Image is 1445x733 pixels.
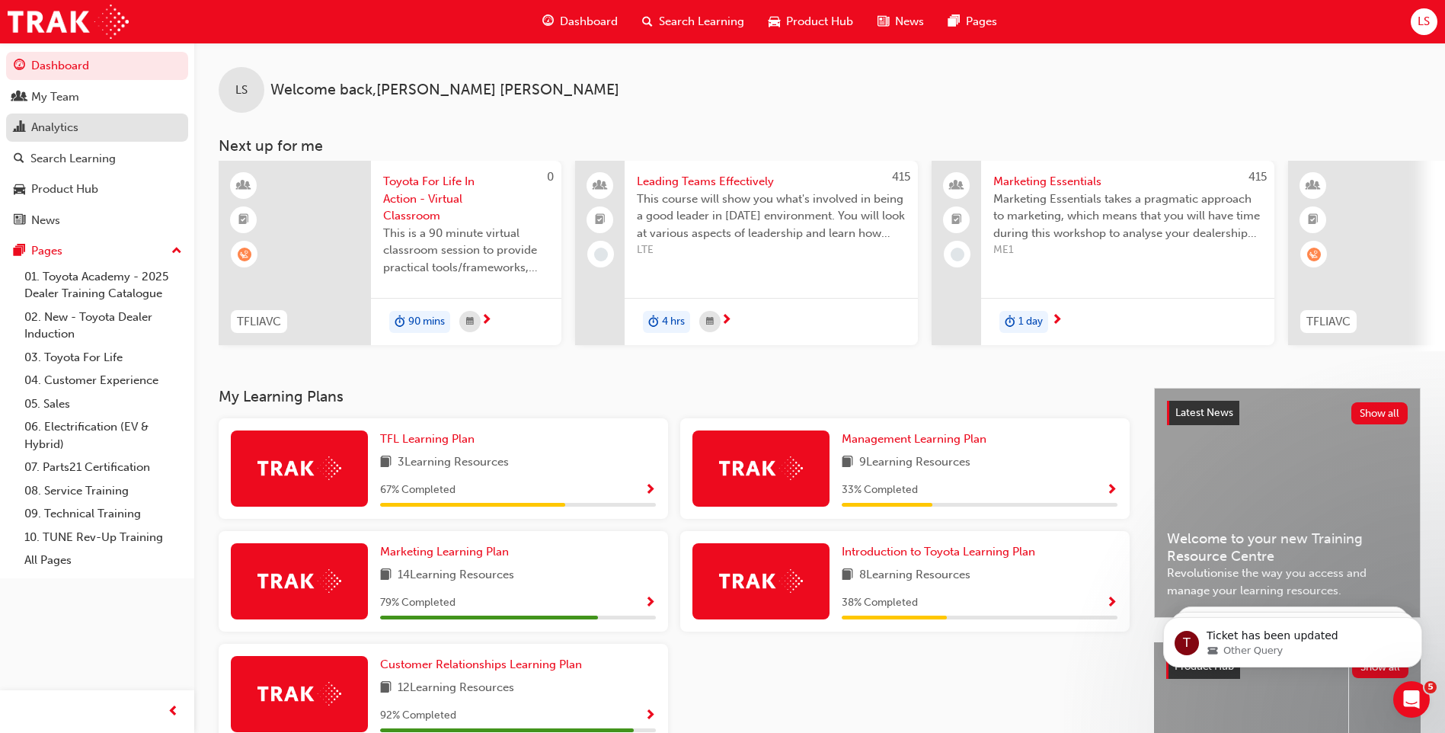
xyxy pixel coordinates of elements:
[380,453,392,472] span: book-icon
[1051,314,1063,328] span: next-icon
[644,484,656,498] span: Show Progress
[1418,13,1430,30] span: LS
[8,5,129,39] a: Trak
[659,13,744,30] span: Search Learning
[648,312,659,332] span: duration-icon
[878,12,889,31] span: news-icon
[719,456,803,480] img: Trak
[594,248,608,261] span: learningRecordVerb_NONE-icon
[560,13,618,30] span: Dashboard
[595,176,606,196] span: people-icon
[1005,312,1015,332] span: duration-icon
[1154,388,1421,618] a: Latest NewsShow allWelcome to your new Training Resource CentreRevolutionise the way you access a...
[575,161,918,345] a: 415Leading Teams EffectivelyThis course will show you what's involved in being a good leader in [...
[644,709,656,723] span: Show Progress
[237,313,281,331] span: TFLIAVC
[6,114,188,142] a: Analytics
[14,245,25,258] span: pages-icon
[842,431,993,448] a: Management Learning Plan
[595,210,606,230] span: booktick-icon
[18,479,188,503] a: 08. Service Training
[257,456,341,480] img: Trak
[1351,402,1408,424] button: Show all
[892,170,910,184] span: 415
[1175,406,1233,419] span: Latest News
[18,265,188,306] a: 01. Toyota Academy - 2025 Dealer Training Catalogue
[842,453,853,472] span: book-icon
[380,656,588,674] a: Customer Relationships Learning Plan
[786,13,853,30] span: Product Hub
[18,526,188,549] a: 10. TUNE Rev-Up Training
[380,543,515,561] a: Marketing Learning Plan
[380,431,481,448] a: TFL Learning Plan
[257,569,341,593] img: Trak
[380,482,456,499] span: 67 % Completed
[1393,681,1430,718] iframe: Intercom live chat
[1308,210,1319,230] span: booktick-icon
[408,313,445,331] span: 90 mins
[6,206,188,235] a: News
[842,545,1035,559] span: Introduction to Toyota Learning Plan
[542,12,554,31] span: guage-icon
[637,242,906,259] span: LTE
[18,346,188,370] a: 03. Toyota For Life
[1307,248,1321,261] span: learningRecordVerb_WAITLIST-icon
[18,549,188,572] a: All Pages
[383,173,549,225] span: Toyota For Life In Action - Virtual Classroom
[6,175,188,203] a: Product Hub
[1106,481,1117,500] button: Show Progress
[168,703,179,722] span: prev-icon
[14,91,25,104] span: people-icon
[936,6,1009,37] a: pages-iconPages
[18,456,188,479] a: 07. Parts21 Certification
[966,13,997,30] span: Pages
[380,707,456,725] span: 92 % Completed
[1167,530,1408,565] span: Welcome to your new Training Resource Centre
[270,82,619,99] span: Welcome back , [PERSON_NAME] [PERSON_NAME]
[1306,313,1351,331] span: TFLIAVC
[547,170,554,184] span: 0
[6,145,188,173] a: Search Learning
[756,6,865,37] a: car-iconProduct Hub
[1424,681,1437,693] span: 5
[644,594,656,613] button: Show Progress
[948,12,960,31] span: pages-icon
[865,6,936,37] a: news-iconNews
[18,306,188,346] a: 02. New - Toyota Dealer Induction
[31,212,60,229] div: News
[859,566,970,585] span: 8 Learning Resources
[6,83,188,111] a: My Team
[380,658,582,671] span: Customer Relationships Learning Plan
[31,88,79,106] div: My Team
[993,190,1262,242] span: Marketing Essentials takes a pragmatic approach to marketing, which means that you will have time...
[398,679,514,698] span: 12 Learning Resources
[1411,8,1437,35] button: LS
[769,12,780,31] span: car-icon
[219,388,1130,405] h3: My Learning Plans
[642,12,653,31] span: search-icon
[895,13,924,30] span: News
[706,312,714,331] span: calendar-icon
[842,594,918,612] span: 38 % Completed
[18,369,188,392] a: 04. Customer Experience
[466,312,474,331] span: calendar-icon
[644,597,656,610] span: Show Progress
[14,183,25,197] span: car-icon
[398,566,514,585] span: 14 Learning Resources
[380,594,456,612] span: 79 % Completed
[637,173,906,190] span: Leading Teams Effectively
[842,566,853,585] span: book-icon
[219,161,561,345] a: 0TFLIAVCToyota For Life In Action - Virtual ClassroomThis is a 90 minute virtual classroom sessio...
[951,210,962,230] span: booktick-icon
[637,190,906,242] span: This course will show you what's involved in being a good leader in [DATE] environment. You will ...
[383,225,549,277] span: This is a 90 minute virtual classroom session to provide practical tools/frameworks, behaviours a...
[1308,176,1319,196] span: learningResourceType_INSTRUCTOR_LED-icon
[257,682,341,706] img: Trak
[31,119,78,136] div: Analytics
[18,392,188,416] a: 05. Sales
[398,453,509,472] span: 3 Learning Resources
[18,502,188,526] a: 09. Technical Training
[932,161,1274,345] a: 415Marketing EssentialsMarketing Essentials takes a pragmatic approach to marketing, which means ...
[481,314,492,328] span: next-icon
[14,214,25,228] span: news-icon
